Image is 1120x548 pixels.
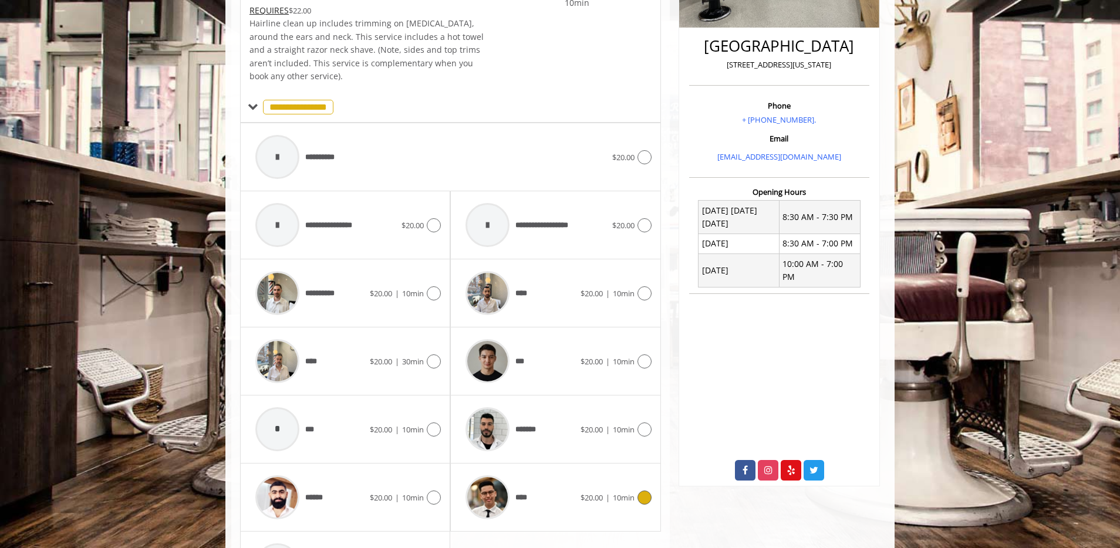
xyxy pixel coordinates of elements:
td: [DATE] [699,254,780,287]
span: | [606,356,610,367]
td: [DATE] [DATE] [DATE] [699,201,780,234]
h2: [GEOGRAPHIC_DATA] [692,38,866,55]
span: $20.00 [370,424,392,435]
td: 8:30 AM - 7:00 PM [779,234,860,253]
span: 10min [402,492,424,503]
a: + [PHONE_NUMBER]. [742,114,816,125]
span: 10min [613,492,635,503]
span: $20.00 [370,288,392,299]
span: 10min [613,288,635,299]
span: | [395,356,399,367]
span: 30min [402,356,424,367]
span: 10min [613,424,635,435]
h3: Phone [692,102,866,110]
span: $20.00 [581,288,603,299]
span: | [395,288,399,299]
span: $20.00 [581,424,603,435]
td: 10:00 AM - 7:00 PM [779,254,860,287]
div: $22.00 [249,4,485,17]
span: $20.00 [612,220,635,231]
h3: Opening Hours [689,188,869,196]
span: $20.00 [370,356,392,367]
span: 10min [402,288,424,299]
span: $20.00 [581,356,603,367]
span: $20.00 [612,152,635,163]
span: This service needs some Advance to be paid before we block your appointment [249,5,289,16]
span: $20.00 [402,220,424,231]
td: 8:30 AM - 7:30 PM [779,201,860,234]
span: | [606,288,610,299]
p: Hairline clean up includes trimming on [MEDICAL_DATA], around the ears and neck. This service inc... [249,17,485,83]
span: | [395,492,399,503]
span: 10min [613,356,635,367]
span: | [395,424,399,435]
span: | [606,424,610,435]
span: | [606,492,610,503]
p: [STREET_ADDRESS][US_STATE] [692,59,866,71]
a: [EMAIL_ADDRESS][DOMAIN_NAME] [717,151,841,162]
span: 10min [402,424,424,435]
span: $20.00 [370,492,392,503]
td: [DATE] [699,234,780,253]
span: $20.00 [581,492,603,503]
h3: Email [692,134,866,143]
